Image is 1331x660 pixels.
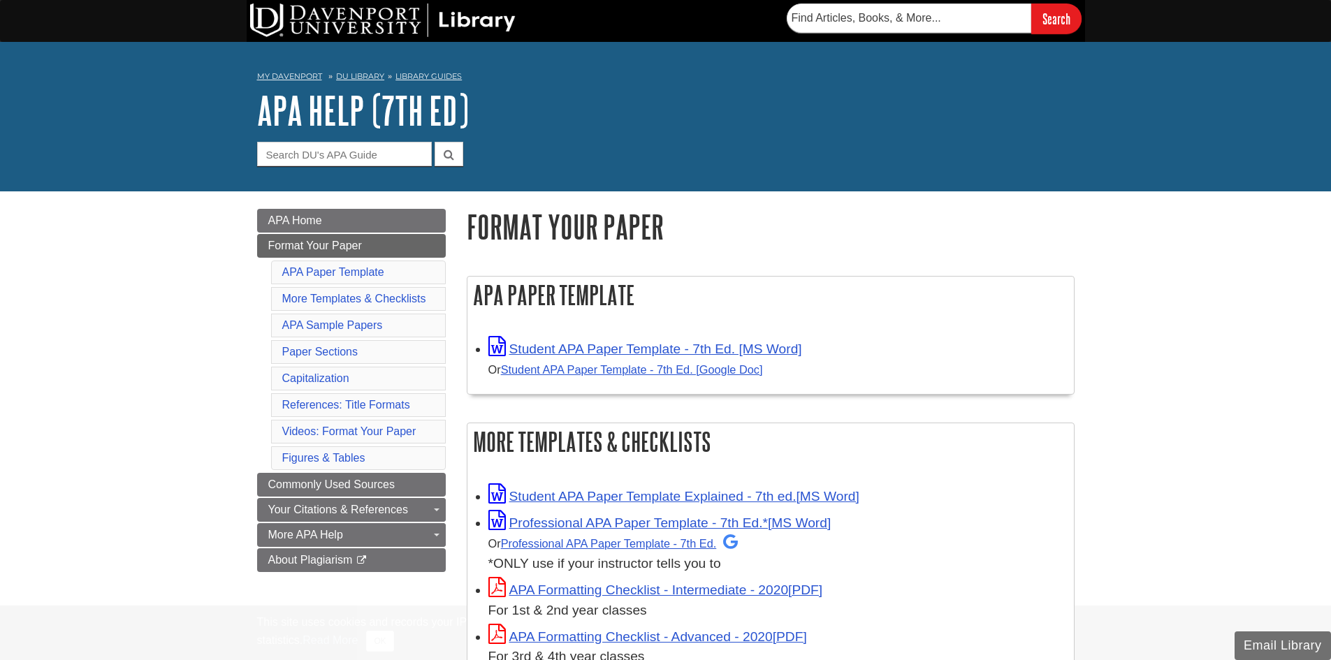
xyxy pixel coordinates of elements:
img: DU Library [250,3,516,37]
div: *ONLY use if your instructor tells you to [488,533,1067,574]
a: More APA Help [257,523,446,547]
a: Link opens in new window [488,515,831,530]
a: Link opens in new window [488,582,823,597]
a: Professional APA Paper Template - 7th Ed. [501,537,739,550]
a: DU Library [336,71,384,81]
a: APA Home [257,209,446,233]
span: About Plagiarism [268,554,353,566]
a: Paper Sections [282,346,358,358]
input: Find Articles, Books, & More... [787,3,1031,33]
a: APA Sample Papers [282,319,383,331]
a: More Templates & Checklists [282,293,426,305]
a: My Davenport [257,71,322,82]
h1: Format Your Paper [467,209,1075,244]
span: Commonly Used Sources [268,478,395,490]
a: Library Guides [395,71,462,81]
a: Figures & Tables [282,452,365,464]
span: Your Citations & References [268,504,408,515]
span: Format Your Paper [268,240,362,251]
div: Guide Page Menu [257,209,446,572]
a: Read More [303,634,358,646]
div: This site uses cookies and records your IP address for usage statistics. Additionally, we use Goo... [257,614,1075,652]
input: Search [1031,3,1082,34]
input: Search DU's APA Guide [257,142,432,166]
a: Link opens in new window [488,342,802,356]
span: APA Home [268,214,322,226]
h2: More Templates & Checklists [467,423,1074,460]
a: Commonly Used Sources [257,473,446,497]
a: Link opens in new window [488,489,859,504]
button: Close [366,631,393,652]
a: Format Your Paper [257,234,446,258]
a: Link opens in new window [488,629,807,644]
a: APA Paper Template [282,266,384,278]
nav: breadcrumb [257,67,1075,89]
small: Or [488,537,739,550]
a: References: Title Formats [282,399,410,411]
a: Student APA Paper Template - 7th Ed. [Google Doc] [501,363,763,376]
a: Your Citations & References [257,498,446,522]
h2: APA Paper Template [467,277,1074,314]
span: More APA Help [268,529,343,541]
small: Or [488,363,763,376]
a: Capitalization [282,372,349,384]
a: APA Help (7th Ed) [257,89,469,132]
form: Searches DU Library's articles, books, and more [787,3,1082,34]
a: Videos: Format Your Paper [282,425,416,437]
i: This link opens in a new window [356,556,368,565]
button: Email Library [1235,631,1331,660]
div: For 1st & 2nd year classes [488,601,1067,621]
a: About Plagiarism [257,548,446,572]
